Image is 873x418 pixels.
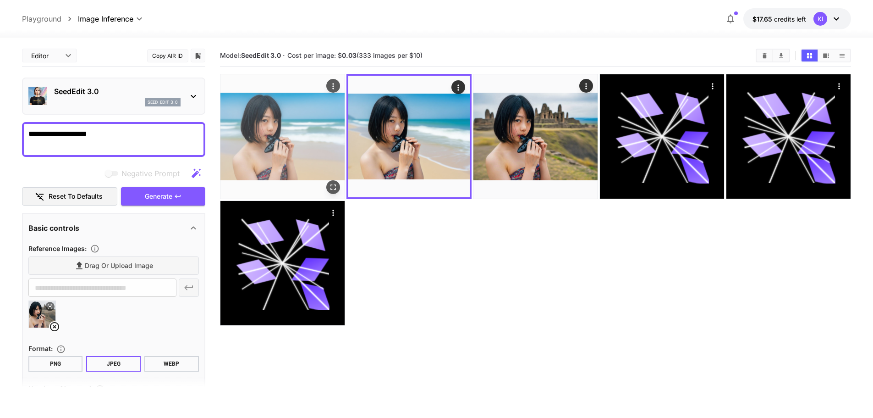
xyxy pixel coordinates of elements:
[756,49,790,62] div: Clear ImagesDownload All
[145,191,172,202] span: Generate
[148,99,178,106] p: seed_edit_3_0
[220,51,281,59] span: Model:
[773,50,789,61] button: Download All
[326,206,340,219] div: Actions
[28,356,83,372] button: PNG
[802,50,818,61] button: Show images in grid view
[348,76,470,197] img: 9k=
[834,50,850,61] button: Show images in list view
[78,13,133,24] span: Image Inference
[774,15,806,23] span: credits left
[813,12,827,26] div: KI
[451,80,465,94] div: Actions
[22,13,61,24] a: Playground
[144,356,199,372] button: WEBP
[220,74,345,199] img: 2Q==
[53,345,69,354] button: Choose the file format for the output image.
[28,345,53,352] span: Format :
[28,217,199,239] div: Basic controls
[121,187,205,206] button: Generate
[579,79,593,93] div: Actions
[87,244,103,253] button: Upload a reference image to guide the result. This is needed for Image-to-Image or Inpainting. Su...
[28,223,79,234] p: Basic controls
[86,356,141,372] button: JPEG
[28,82,199,110] div: SeedEdit 3.0seed_edit_3_0
[241,51,281,59] b: SeedEdit 3.0
[801,49,851,62] div: Show images in grid viewShow images in video viewShow images in list view
[326,79,340,93] div: Actions
[342,51,357,59] b: 0.03
[743,8,851,29] button: $17.64744KI
[28,245,87,252] span: Reference Images :
[757,50,773,61] button: Clear Images
[752,15,774,23] span: $17.65
[103,167,187,179] span: Negative prompts are not compatible with the selected model.
[287,51,423,59] span: Cost per image: $ (333 images per $10)
[22,13,78,24] nav: breadcrumb
[832,79,846,93] div: Actions
[706,79,719,93] div: Actions
[752,14,806,24] div: $17.64744
[22,187,117,206] button: Reset to defaults
[326,180,340,194] div: Open in fullscreen
[473,74,598,199] img: 9k=
[283,50,285,61] p: ·
[31,51,60,61] span: Editor
[147,49,188,62] button: Copy AIR ID
[194,50,202,61] button: Add to library
[818,50,834,61] button: Show images in video view
[121,168,180,179] span: Negative Prompt
[54,86,181,97] p: SeedEdit 3.0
